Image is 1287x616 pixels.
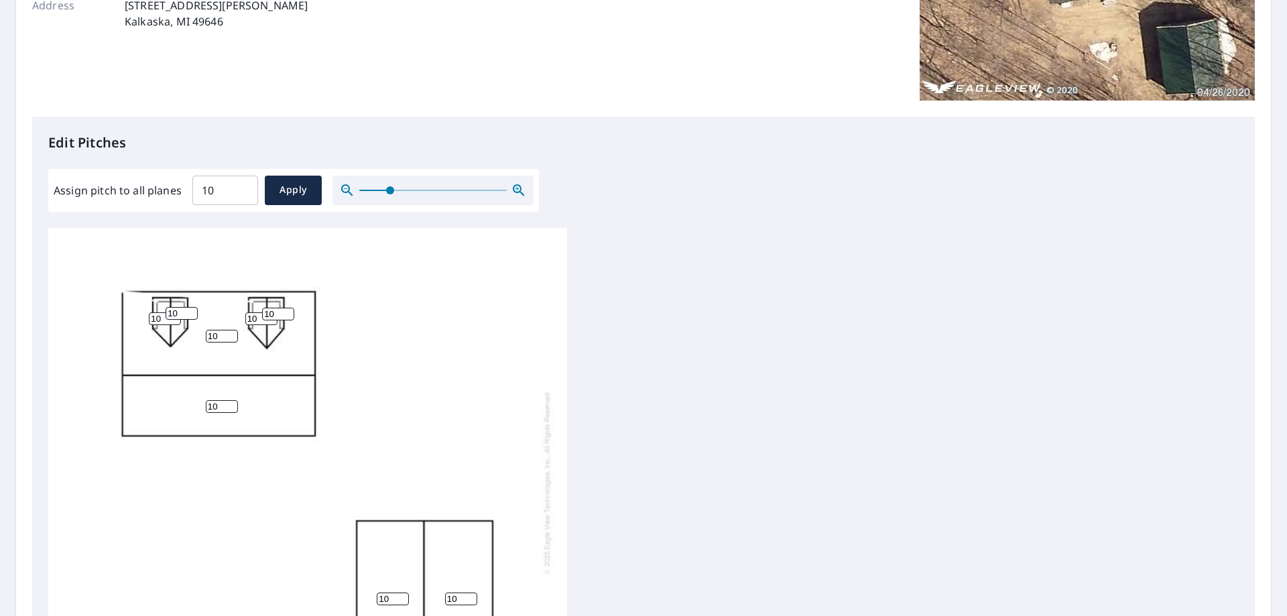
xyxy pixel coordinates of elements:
[54,182,182,198] label: Assign pitch to all planes
[275,182,311,198] span: Apply
[192,172,258,209] input: 00.0
[48,133,1239,153] p: Edit Pitches
[265,176,322,205] button: Apply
